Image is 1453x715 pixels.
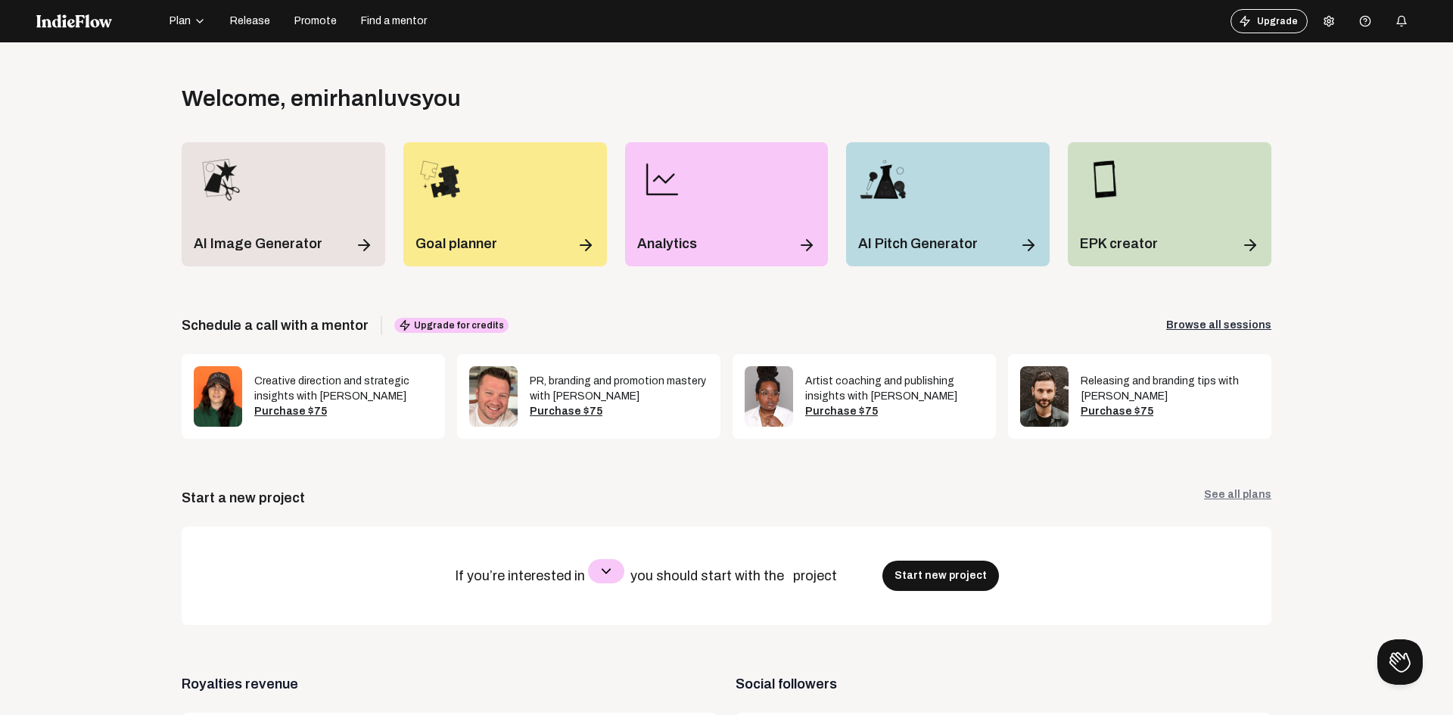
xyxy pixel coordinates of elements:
span: Release [230,14,270,29]
span: Schedule a call with a mentor [182,315,369,336]
div: Welcome [182,85,461,112]
button: Find a mentor [352,9,436,33]
img: line-chart.png [637,154,687,204]
button: Start new project [882,561,999,591]
div: Purchase $75 [805,404,984,419]
span: you should start with the [630,568,787,583]
iframe: Toggle Customer Support [1377,639,1423,685]
img: epk_icon.png [1080,154,1130,204]
span: Plan [170,14,191,29]
p: AI Pitch Generator [858,233,978,254]
div: Purchase $75 [254,404,433,419]
span: Promote [294,14,337,29]
div: Purchase $75 [530,404,708,419]
p: Analytics [637,233,697,254]
p: EPK creator [1080,233,1158,254]
img: pitch_wizard_icon.png [858,154,908,204]
p: AI Image Generator [194,233,322,254]
span: If you’re interested in [455,568,588,583]
div: PR, branding and promotion mastery with [PERSON_NAME] [530,374,708,404]
span: Find a mentor [361,14,427,29]
div: Artist coaching and publishing insights with [PERSON_NAME] [805,374,984,404]
button: Plan [160,9,215,33]
p: Goal planner [415,233,497,254]
span: Royalties revenue [182,673,717,695]
img: indieflow-logo-white.svg [36,14,112,28]
div: Purchase $75 [1081,404,1259,419]
span: , emirhanluvsyou [280,86,461,110]
div: Start a new project [182,487,305,508]
span: Upgrade for credits [394,318,509,333]
div: Releasing and branding tips with [PERSON_NAME] [1081,374,1259,404]
img: goal_planner_icon.png [415,154,465,204]
img: merch_designer_icon.png [194,154,244,204]
span: project [793,568,840,583]
div: Creative direction and strategic insights with [PERSON_NAME] [254,374,433,404]
button: Upgrade [1231,9,1308,33]
a: Browse all sessions [1166,318,1271,333]
button: Promote [285,9,346,33]
span: Social followers [736,673,1271,695]
button: Release [221,9,279,33]
a: See all plans [1204,487,1271,508]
